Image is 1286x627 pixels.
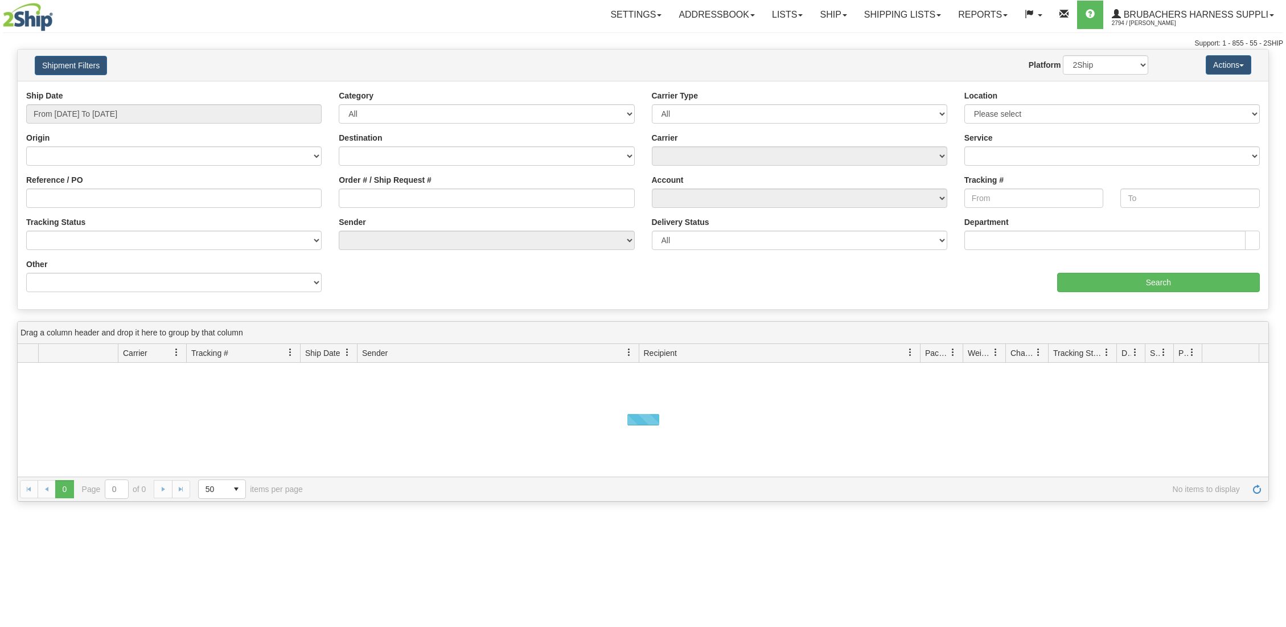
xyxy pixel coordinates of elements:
span: Page of 0 [82,480,146,499]
span: Recipient [644,347,677,359]
label: Sender [339,216,365,228]
a: Lists [763,1,811,29]
a: Shipment Issues filter column settings [1154,343,1173,362]
a: Recipient filter column settings [901,343,920,362]
a: Sender filter column settings [619,343,639,362]
a: Delivery Status filter column settings [1125,343,1145,362]
span: Page sizes drop down [198,480,246,499]
a: Packages filter column settings [943,343,963,362]
a: Ship Date filter column settings [338,343,357,362]
label: Tracking # [964,174,1004,186]
input: To [1120,188,1260,208]
input: Search [1057,273,1260,292]
label: Origin [26,132,50,144]
span: Carrier [123,347,147,359]
span: Brubachers Harness Suppli [1121,10,1268,19]
label: Category [339,90,373,101]
span: Charge [1010,347,1034,359]
span: Shipment Issues [1150,347,1160,359]
span: Sender [362,347,388,359]
label: Tracking Status [26,216,85,228]
a: Charge filter column settings [1029,343,1048,362]
label: Other [26,259,47,270]
label: Destination [339,132,382,144]
span: Page 0 [55,480,73,498]
a: Ship [811,1,855,29]
span: Packages [925,347,949,359]
span: Weight [968,347,992,359]
span: Pickup Status [1178,347,1188,359]
img: logo2794.jpg [3,3,53,31]
button: Shipment Filters [35,56,107,75]
span: 50 [206,483,220,495]
input: From [964,188,1104,208]
label: Carrier [652,132,678,144]
span: Tracking Status [1053,347,1103,359]
a: Tracking # filter column settings [281,343,300,362]
a: Settings [602,1,670,29]
a: Pickup Status filter column settings [1182,343,1202,362]
iframe: chat widget [1260,255,1285,371]
label: Location [964,90,997,101]
div: Support: 1 - 855 - 55 - 2SHIP [3,39,1283,48]
span: Delivery Status [1121,347,1131,359]
span: select [227,480,245,498]
a: Addressbook [670,1,763,29]
a: Weight filter column settings [986,343,1005,362]
label: Reference / PO [26,174,83,186]
label: Delivery Status [652,216,709,228]
label: Ship Date [26,90,63,101]
label: Carrier Type [652,90,698,101]
a: Refresh [1248,480,1266,498]
label: Order # / Ship Request # [339,174,432,186]
div: grid grouping header [18,322,1268,344]
a: Brubachers Harness Suppli 2794 / [PERSON_NAME] [1103,1,1283,29]
label: Platform [1029,59,1061,71]
button: Actions [1206,55,1251,75]
label: Department [964,216,1009,228]
span: Ship Date [305,347,340,359]
label: Account [652,174,684,186]
a: Tracking Status filter column settings [1097,343,1116,362]
a: Carrier filter column settings [167,343,186,362]
label: Service [964,132,993,144]
span: Tracking # [191,347,228,359]
span: No items to display [319,485,1240,494]
span: 2794 / [PERSON_NAME] [1112,18,1197,29]
a: Reports [950,1,1016,29]
span: items per page [198,480,303,499]
a: Shipping lists [856,1,950,29]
